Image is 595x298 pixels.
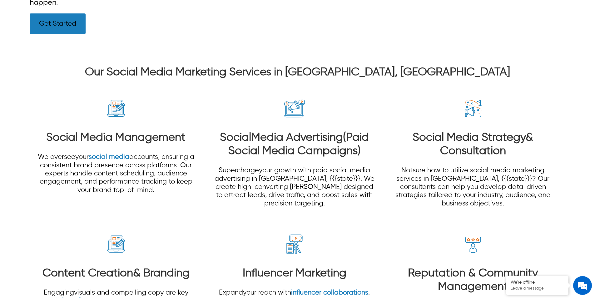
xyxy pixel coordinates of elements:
img: Reputation-&-Community-Management-icon [461,232,485,256]
strong: & Consultation [413,132,533,157]
span: We are offline. Please leave us a message. [13,79,109,142]
img: Influencer-Marketing-icon [283,232,306,256]
strong: & Branding [42,268,190,279]
em: Driven by SalesIQ [49,164,79,168]
em: Submit [92,193,113,201]
a: influencer collaborations [291,289,368,296]
a: Media Advertising [251,132,343,143]
a: social media [89,154,129,160]
img: salesiqlogo_leal7QplfZFryJ6FIlVepeu7OftD7mt8q6exU6-34PB8prfIgodN67KcxXM9Y7JQ_.png [43,164,47,168]
span: sure how to utilize social media marketing services in [GEOGRAPHIC_DATA], {{{state}}}? Our consul... [395,167,551,207]
strong: Reputation & Community Management [408,268,538,292]
img: Content-Creation-&-Branding-icon [104,97,128,120]
span: your growth with paid social media advertising in [GEOGRAPHIC_DATA], {{{state}}}. We create high-... [215,167,374,207]
img: Content-Creation-&-Branding-icon [104,232,128,256]
img: Social-Media-Advertising-Paid-Social-Media-Campaigns-icon [283,97,306,120]
div: Minimize live chat window [102,3,117,18]
textarea: Type your message and click 'Submit' [3,171,119,193]
p: Not [393,166,553,208]
a: Social Media Strategy [413,132,526,143]
div: Leave a message [32,35,105,43]
strong: (Paid Social Media Campaigns) [228,132,369,157]
span: your accounts, ensuring a consistent brand presence across platforms. Our experts handle content ... [40,154,194,194]
strong: Our Social Media Marketing Services in [GEOGRAPHIC_DATA], [GEOGRAPHIC_DATA] [85,67,510,78]
a: Influencer Marketing [243,268,346,279]
img: logo_Zg8I0qSkbAqR2WFHt3p6CTuqpyXMFPubPcD2OT02zFN43Cy9FUNNG3NEPhM_Q1qe_.png [11,38,26,41]
img: Social-Media-Strategy-&-Consultation-icon [461,97,485,120]
a: Get Started [30,13,86,34]
a: Social Media Management [46,132,186,143]
p: We oversee [36,153,196,194]
p: Supercharge [214,166,374,208]
a: Social [220,132,251,143]
a: Content Creation [42,268,133,279]
p: Leave a message [511,286,564,291]
div: We're offline [511,280,564,285]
